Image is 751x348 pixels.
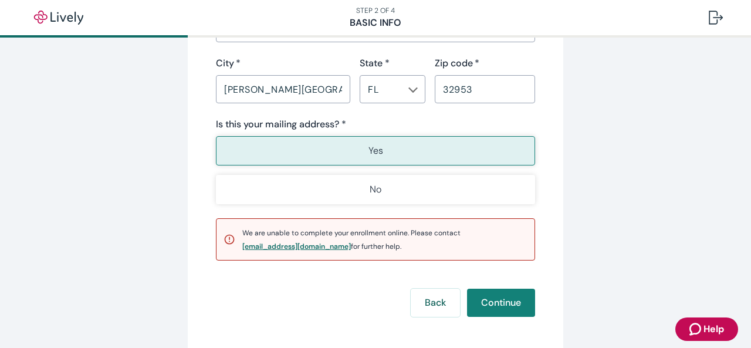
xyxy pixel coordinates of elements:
p: No [370,183,381,197]
button: Yes [216,136,535,165]
button: No [216,175,535,204]
button: Back [411,289,460,317]
button: Continue [467,289,535,317]
span: We are unable to complete your enrollment online. Please contact for further help. [242,228,461,251]
label: Zip code [435,56,479,70]
label: State * [360,56,390,70]
button: Open [407,84,419,96]
div: [EMAIL_ADDRESS][DOMAIN_NAME] [242,243,351,250]
label: City [216,56,241,70]
button: Zendesk support iconHelp [675,317,738,341]
img: Lively [26,11,92,25]
svg: Zendesk support icon [689,322,703,336]
button: Log out [699,4,732,32]
input: City [216,77,350,101]
a: support email [242,243,351,250]
p: Yes [368,144,383,158]
input: -- [363,81,402,97]
span: Help [703,322,724,336]
input: Zip code [435,77,535,101]
svg: Chevron icon [408,85,418,94]
label: Is this your mailing address? * [216,117,346,131]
